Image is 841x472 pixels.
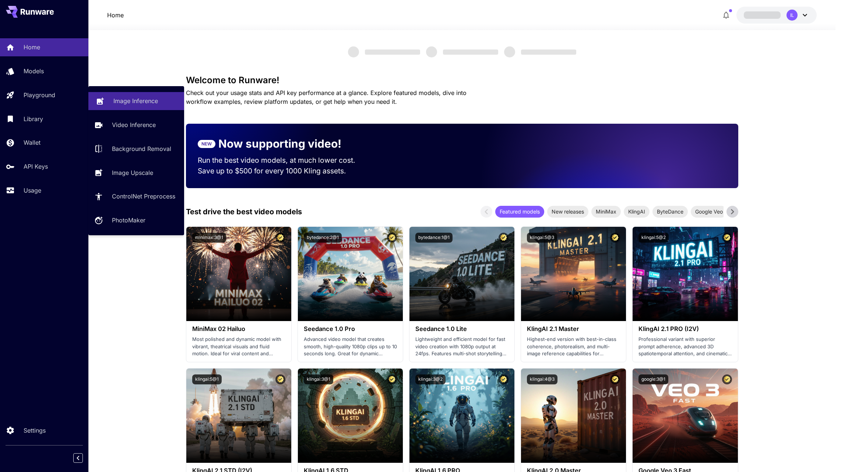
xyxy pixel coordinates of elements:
[633,227,738,321] img: alt
[112,144,171,153] p: Background Removal
[198,155,369,166] p: Run the best video models, at much lower cost.
[107,11,124,20] nav: breadcrumb
[218,135,341,152] p: Now supporting video!
[527,233,557,243] button: klingai:5@3
[275,233,285,243] button: Certified Model – Vetted for best performance and includes a commercial license.
[112,192,175,201] p: ControlNet Preprocess
[638,336,732,357] p: Professional variant with superior prompt adherence, advanced 3D spatiotemporal attention, and ci...
[304,374,333,384] button: klingai:3@1
[24,67,44,75] p: Models
[787,10,798,21] div: IL
[24,43,40,52] p: Home
[186,89,467,105] span: Check out your usage stats and API key performance at a glance. Explore featured models, dive int...
[186,206,302,217] p: Test drive the best video models
[499,233,509,243] button: Certified Model – Vetted for best performance and includes a commercial license.
[112,216,145,225] p: PhotoMaker
[24,115,43,123] p: Library
[192,233,226,243] button: minimax:3@1
[638,374,668,384] button: google:3@1
[107,11,124,20] p: Home
[113,96,158,105] p: Image Inference
[24,186,41,195] p: Usage
[192,325,285,332] h3: MiniMax 02 Hailuo
[521,369,626,463] img: alt
[79,451,88,465] div: Collapse sidebar
[192,336,285,357] p: Most polished and dynamic model with vibrant, theatrical visuals and fluid motion. Ideal for vira...
[304,233,342,243] button: bytedance:2@1
[112,120,156,129] p: Video Inference
[610,233,620,243] button: Certified Model – Vetted for best performance and includes a commercial license.
[198,166,369,176] p: Save up to $500 for every 1000 Kling assets.
[186,369,291,463] img: alt
[24,426,46,435] p: Settings
[88,92,184,110] a: Image Inference
[112,168,153,177] p: Image Upscale
[527,374,557,384] button: klingai:4@3
[88,140,184,158] a: Background Removal
[88,163,184,182] a: Image Upscale
[409,227,514,321] img: alt
[527,336,620,357] p: Highest-end version with best-in-class coherence, photorealism, and multi-image reference capabil...
[24,138,41,147] p: Wallet
[633,369,738,463] img: alt
[298,369,403,463] img: alt
[415,336,509,357] p: Lightweight and efficient model for fast video creation with 1080p output at 24fps. Features mult...
[186,75,738,85] h3: Welcome to Runware!
[192,374,222,384] button: klingai:5@1
[415,325,509,332] h3: Seedance 1.0 Lite
[201,141,212,147] p: NEW
[88,116,184,134] a: Video Inference
[415,374,446,384] button: klingai:3@2
[275,374,285,384] button: Certified Model – Vetted for best performance and includes a commercial license.
[638,233,669,243] button: klingai:5@2
[722,233,732,243] button: Certified Model – Vetted for best performance and includes a commercial license.
[652,208,688,215] span: ByteDance
[186,227,291,321] img: alt
[722,374,732,384] button: Certified Model – Vetted for best performance and includes a commercial license.
[547,208,588,215] span: New releases
[521,227,626,321] img: alt
[591,208,621,215] span: MiniMax
[304,336,397,357] p: Advanced video model that creates smooth, high-quality 1080p clips up to 10 seconds long. Great f...
[691,208,727,215] span: Google Veo
[73,453,83,463] button: Collapse sidebar
[387,374,397,384] button: Certified Model – Vetted for best performance and includes a commercial license.
[88,187,184,205] a: ControlNet Preprocess
[387,233,397,243] button: Certified Model – Vetted for best performance and includes a commercial license.
[298,227,403,321] img: alt
[495,208,544,215] span: Featured models
[527,325,620,332] h3: KlingAI 2.1 Master
[638,325,732,332] h3: KlingAI 2.1 PRO (I2V)
[409,369,514,463] img: alt
[24,162,48,171] p: API Keys
[304,325,397,332] h3: Seedance 1.0 Pro
[499,374,509,384] button: Certified Model – Vetted for best performance and includes a commercial license.
[88,211,184,229] a: PhotoMaker
[624,208,650,215] span: KlingAI
[610,374,620,384] button: Certified Model – Vetted for best performance and includes a commercial license.
[24,91,55,99] p: Playground
[415,233,453,243] button: bytedance:1@1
